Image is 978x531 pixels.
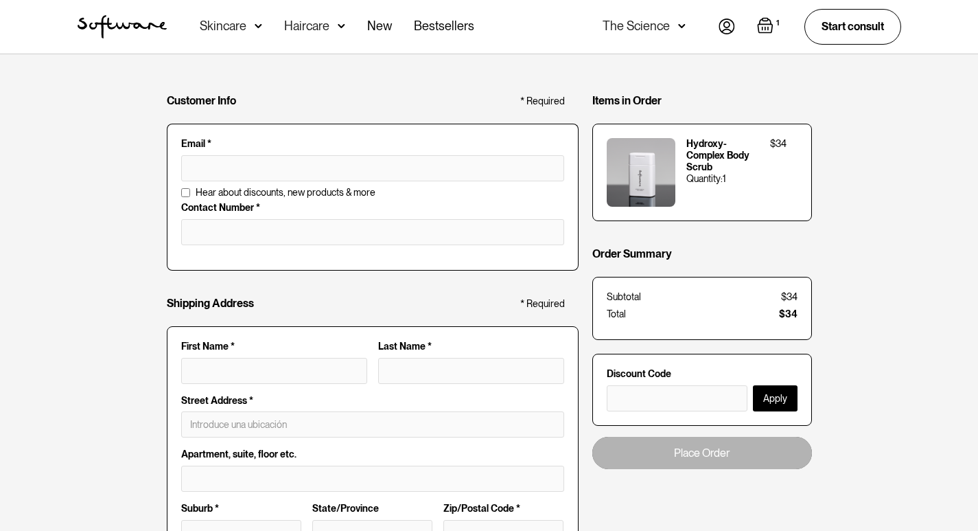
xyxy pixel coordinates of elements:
[181,395,564,407] label: Street Address *
[607,368,797,380] label: Discount Code
[686,138,759,172] div: Hydroxy-Complex Body Scrub
[723,173,726,185] div: 1
[181,411,564,438] input: Introduce una ubicación
[770,138,787,150] div: $34
[181,503,301,515] label: Suburb *
[607,291,641,303] div: Subtotal
[200,19,246,33] div: Skincare
[592,94,662,107] h4: Items in Order
[781,291,797,303] div: $34
[603,19,670,33] div: The Science
[520,95,565,107] div: * Required
[284,19,329,33] div: Haircare
[181,188,190,197] input: Hear about discounts, new products & more
[196,187,375,199] span: Hear about discounts, new products & more
[378,341,564,352] label: Last Name *
[443,503,563,515] label: Zip/Postal Code *
[779,308,797,320] div: $34
[338,19,345,33] img: arrow down
[78,15,167,38] a: home
[520,298,565,310] div: * Required
[686,173,723,185] div: Quantity:
[167,94,236,107] h4: Customer Info
[757,17,782,36] a: Open cart containing 1 items
[773,17,782,30] div: 1
[181,138,564,150] label: Email *
[678,19,686,33] img: arrow down
[592,247,672,260] h4: Order Summary
[255,19,262,33] img: arrow down
[753,385,797,411] button: Apply Discount
[78,15,167,38] img: Software Logo
[804,9,901,44] a: Start consult
[181,202,564,214] label: Contact Number *
[181,341,367,352] label: First Name *
[181,449,564,460] label: Apartment, suite, floor etc.
[607,308,626,320] div: Total
[167,297,254,310] h4: Shipping Address
[312,503,432,515] label: State/Province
